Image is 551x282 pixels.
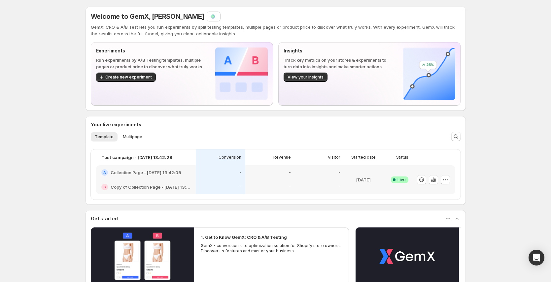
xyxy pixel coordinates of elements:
[95,134,114,140] span: Template
[111,184,190,190] h2: Copy of Collection Page - [DATE] 13:42:09
[239,170,241,175] p: -
[451,132,461,141] button: Search and filter results
[284,57,392,70] p: Track key metrics on your stores & experiments to turn data into insights and make smarter actions
[356,176,371,183] p: [DATE]
[201,243,343,254] p: GemX - conversion rate optimization solution for Shopify store owners. Discover its features and ...
[91,121,141,128] h3: Your live experiments
[273,155,291,160] p: Revenue
[96,73,156,82] button: Create new experiment
[529,250,544,266] div: Open Intercom Messenger
[215,47,268,100] img: Experiments
[91,13,204,20] span: Welcome to GemX, [PERSON_NAME]
[201,234,287,240] h2: 1. Get to Know GemX: CRO & A/B Testing
[403,47,455,100] img: Insights
[397,177,406,182] span: Live
[111,169,181,176] h2: Collection Page - [DATE] 13:42:09
[289,184,291,190] p: -
[288,75,324,80] span: View your insights
[338,184,340,190] p: -
[239,184,241,190] p: -
[91,24,461,37] p: GemX: CRO & A/B Test lets you run experiments by split testing templates, multiple pages or produ...
[123,134,142,140] span: Multipage
[91,215,118,222] h3: Get started
[219,155,241,160] p: Conversion
[284,47,392,54] p: Insights
[101,154,172,161] p: Test campaign - [DATE] 13:42:29
[103,171,106,174] h2: A
[105,75,152,80] span: Create new experiment
[338,170,340,175] p: -
[328,155,340,160] p: Visitor
[103,185,106,189] h2: B
[396,155,408,160] p: Status
[289,170,291,175] p: -
[284,73,327,82] button: View your insights
[351,155,376,160] p: Started date
[96,57,205,70] p: Run experiments by A/B Testing templates, multiple pages or product price to discover what truly ...
[96,47,205,54] p: Experiments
